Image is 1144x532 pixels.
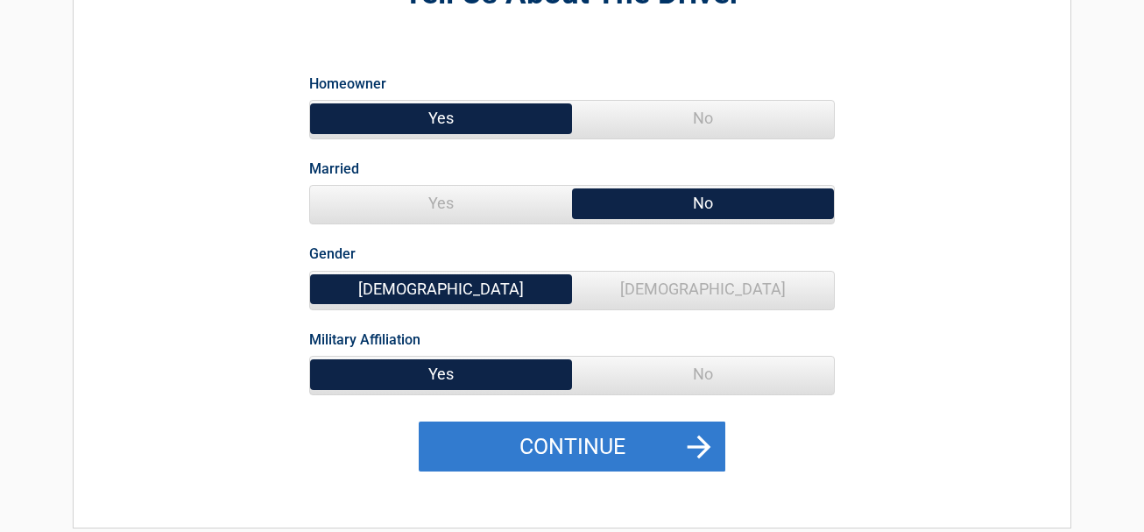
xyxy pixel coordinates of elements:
label: Married [309,157,359,181]
span: Yes [310,357,572,392]
span: No [572,186,834,221]
span: [DEMOGRAPHIC_DATA] [310,272,572,307]
span: Yes [310,101,572,136]
span: Yes [310,186,572,221]
label: Military Affiliation [309,328,420,351]
button: Continue [419,422,725,472]
span: [DEMOGRAPHIC_DATA] [572,272,834,307]
span: No [572,101,834,136]
label: Gender [309,242,356,266]
span: No [572,357,834,392]
label: Homeowner [309,72,386,96]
